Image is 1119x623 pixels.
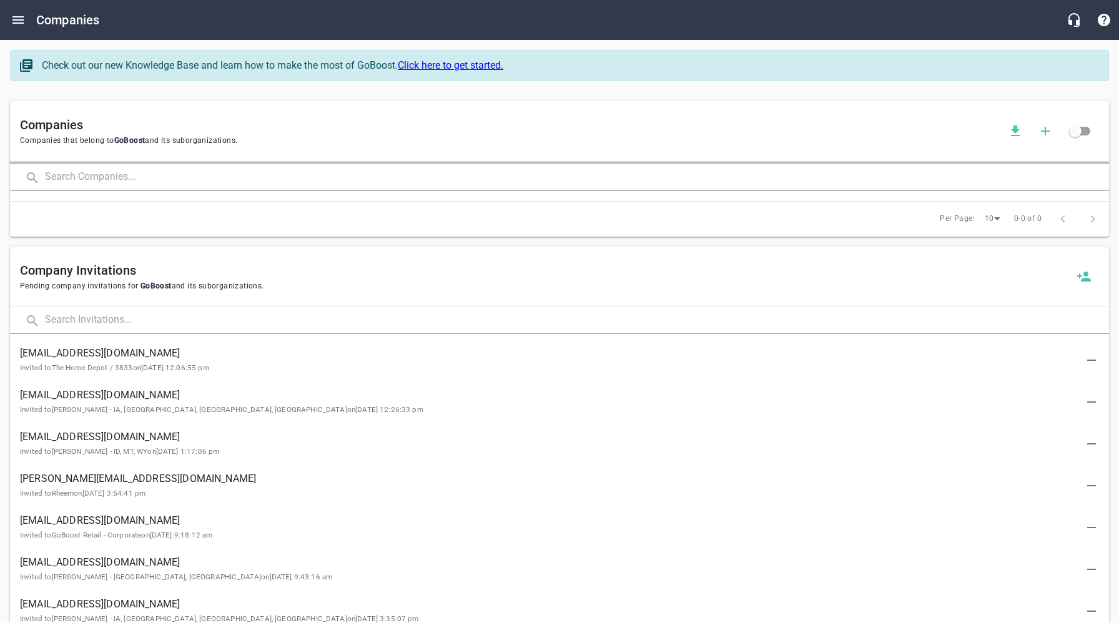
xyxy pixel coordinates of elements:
[20,429,1079,444] span: [EMAIL_ADDRESS][DOMAIN_NAME]
[42,58,1096,73] div: Check out our new Knowledge Base and learn how to make the most of GoBoost.
[20,513,1079,528] span: [EMAIL_ADDRESS][DOMAIN_NAME]
[20,346,1079,361] span: [EMAIL_ADDRESS][DOMAIN_NAME]
[20,447,219,456] small: Invited to [PERSON_NAME] - ID, MT, WY on [DATE] 1:17:06 pm
[1014,213,1042,225] span: 0-0 of 0
[114,136,145,145] span: GoBoost
[1077,471,1107,501] button: Delete Invitation
[1077,429,1107,459] button: Delete Invitation
[1077,513,1107,542] button: Delete Invitation
[20,555,1079,570] span: [EMAIL_ADDRESS][DOMAIN_NAME]
[138,282,171,290] span: GoBoost
[36,10,99,30] h6: Companies
[20,388,1079,403] span: [EMAIL_ADDRESS][DOMAIN_NAME]
[20,471,1079,486] span: [PERSON_NAME][EMAIL_ADDRESS][DOMAIN_NAME]
[20,405,423,414] small: Invited to [PERSON_NAME] - IA, [GEOGRAPHIC_DATA], [GEOGRAPHIC_DATA], [GEOGRAPHIC_DATA] on [DATE] ...
[1077,387,1107,417] button: Delete Invitation
[1000,116,1030,146] button: Download companies
[20,597,1079,612] span: [EMAIL_ADDRESS][DOMAIN_NAME]
[1077,345,1107,375] button: Delete Invitation
[1069,262,1099,292] button: Invite a new company
[45,164,1109,191] input: Search Companies...
[398,59,503,71] a: Click here to get started.
[20,489,145,498] small: Invited to Rheem on [DATE] 3:54:41 pm
[20,531,212,539] small: Invited to GoBoost Retail - Corporate on [DATE] 9:18:12 am
[20,280,1069,293] span: Pending company invitations for and its suborganizations.
[20,115,1000,135] h6: Companies
[45,307,1109,334] input: Search Invitations...
[1089,5,1119,35] button: Support Portal
[20,572,332,581] small: Invited to [PERSON_NAME] - [GEOGRAPHIC_DATA], [GEOGRAPHIC_DATA] on [DATE] 9:43:16 am
[20,260,1069,280] h6: Company Invitations
[1059,5,1089,35] button: Live Chat
[20,363,209,372] small: Invited to The Home Depot / 3833 on [DATE] 12:06:55 pm
[1030,116,1060,146] button: Add a new company
[980,210,1005,227] div: 10
[940,213,975,225] span: Per Page:
[3,5,33,35] button: Open drawer
[1060,116,1090,146] span: Click to view all companies
[1077,554,1107,584] button: Delete Invitation
[20,614,419,623] small: Invited to [PERSON_NAME] - IA, [GEOGRAPHIC_DATA], [GEOGRAPHIC_DATA], [GEOGRAPHIC_DATA] on [DATE] ...
[20,135,1000,147] span: Companies that belong to and its suborganizations.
